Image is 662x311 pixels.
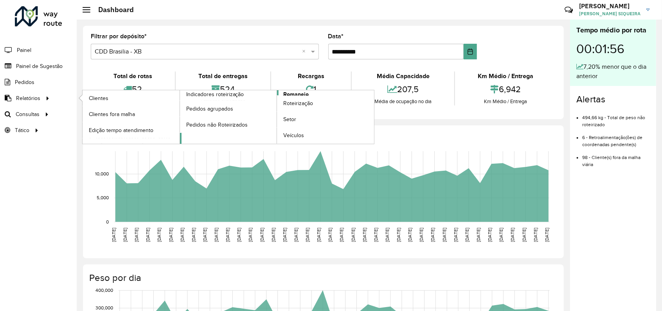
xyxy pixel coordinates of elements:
a: Veículos [277,128,374,143]
text: 5,000 [97,195,109,200]
div: 00:01:56 [576,36,650,62]
a: Clientes fora malha [83,106,180,122]
text: [DATE] [248,228,253,242]
text: [DATE] [442,228,447,242]
h4: Alertas [576,94,650,105]
text: [DATE] [271,228,276,242]
text: [DATE] [191,228,196,242]
div: 1 [273,81,349,98]
div: Total de entregas [178,71,268,81]
span: [PERSON_NAME] SIQUEIRA [579,10,640,17]
a: Romaneio [180,90,374,144]
li: 98 - Cliente(s) fora da malha viária [582,148,650,168]
span: Edição tempo atendimento [89,126,153,134]
a: Contato Rápido [560,2,577,18]
span: Roteirização [283,99,313,107]
text: [DATE] [499,228,504,242]
text: [DATE] [396,228,401,242]
span: Pedidos agrupados [186,105,233,113]
text: 0 [106,219,109,224]
span: Painel [17,46,31,54]
text: [DATE] [464,228,470,242]
div: 207,5 [354,81,452,98]
text: [DATE] [430,228,435,242]
div: Total de rotas [93,71,173,81]
label: Data [328,32,344,41]
h4: Peso por dia [89,272,556,284]
div: 524 [178,81,268,98]
text: [DATE] [487,228,492,242]
text: [DATE] [236,228,241,242]
span: Romaneio [283,90,309,98]
text: [DATE] [351,228,356,242]
text: [DATE] [145,228,150,242]
a: Indicadores roteirização [83,90,277,144]
span: Pedidos não Roteirizados [186,121,248,129]
span: Painel de Sugestão [16,62,63,70]
span: Clientes [89,94,108,102]
text: [DATE] [328,228,333,242]
li: 494,66 kg - Total de peso não roteirizado [582,108,650,128]
a: Setor [277,112,374,127]
a: Edição tempo atendimento [83,122,180,138]
div: Tempo médio por rota [576,25,650,36]
button: Choose Date [464,44,477,59]
text: [DATE] [476,228,481,242]
text: [DATE] [282,228,287,242]
div: Km Médio / Entrega [457,98,554,105]
div: Média Capacidade [354,71,452,81]
text: [DATE] [407,228,412,242]
text: [DATE] [122,228,128,242]
h2: Dashboard [90,5,134,14]
a: Pedidos agrupados [180,101,277,116]
div: 6,942 [457,81,554,98]
text: [DATE] [544,228,549,242]
text: [DATE] [339,228,344,242]
div: Média de ocupação no dia [354,98,452,105]
text: [DATE] [305,228,310,242]
text: [DATE] [373,228,378,242]
text: [DATE] [362,228,367,242]
div: Km Médio / Entrega [457,71,554,81]
text: [DATE] [259,228,264,242]
div: 7,20% menor que o dia anterior [576,62,650,81]
span: Relatórios [16,94,40,102]
text: [DATE] [533,228,538,242]
span: Clientes fora malha [89,110,135,118]
span: Setor [283,115,296,123]
span: Tático [15,126,29,134]
a: Roteirização [277,96,374,111]
text: [DATE] [225,228,230,242]
text: [DATE] [111,228,116,242]
text: [DATE] [180,228,185,242]
text: [DATE] [419,228,424,242]
span: Indicadores roteirização [186,90,244,98]
a: Clientes [83,90,180,106]
div: 52 [93,81,173,98]
text: 300,000 [95,306,113,311]
label: Filtrar por depósito [91,32,147,41]
text: [DATE] [453,228,458,242]
text: [DATE] [510,228,515,242]
text: [DATE] [168,228,173,242]
text: [DATE] [214,228,219,242]
text: [DATE] [316,228,321,242]
span: Pedidos [15,78,34,86]
text: [DATE] [293,228,299,242]
text: [DATE] [522,228,527,242]
text: [DATE] [157,228,162,242]
text: 10,000 [95,172,109,177]
text: 400,000 [95,288,113,293]
li: 6 - Retroalimentação(ões) de coordenadas pendente(s) [582,128,650,148]
text: [DATE] [385,228,390,242]
span: Consultas [16,110,40,118]
text: [DATE] [202,228,207,242]
a: Pedidos não Roteirizados [180,117,277,132]
span: Clear all [302,47,309,56]
span: Veículos [283,131,304,139]
h3: [PERSON_NAME] [579,2,640,10]
text: [DATE] [134,228,139,242]
div: Recargas [273,71,349,81]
